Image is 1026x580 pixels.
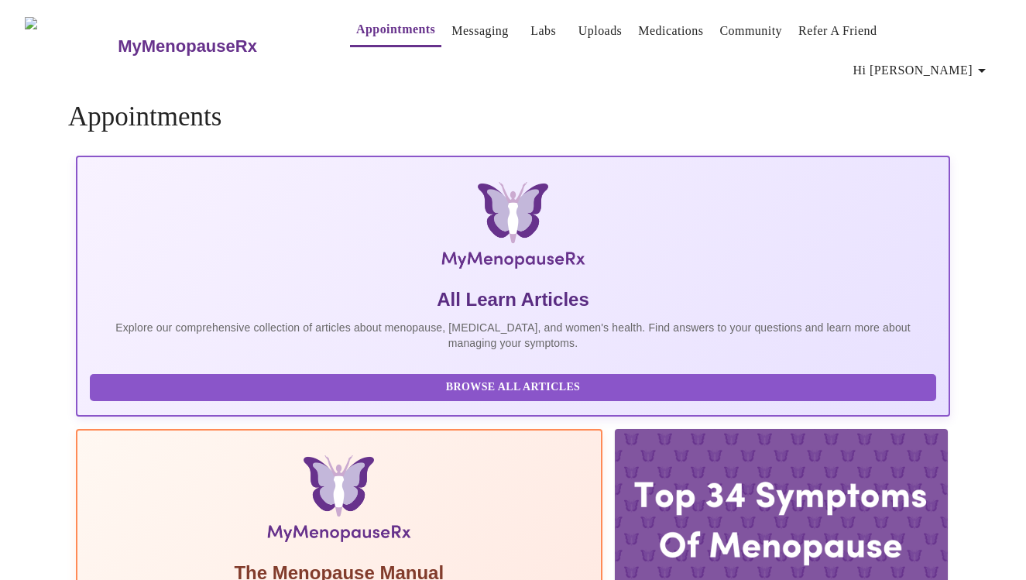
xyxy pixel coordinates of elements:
a: Refer a Friend [798,20,877,42]
button: Browse All Articles [90,374,936,401]
h3: MyMenopauseRx [118,36,257,57]
a: Uploads [578,20,623,42]
span: Browse All Articles [105,378,921,397]
img: Menopause Manual [169,455,509,548]
a: Medications [638,20,703,42]
button: Hi [PERSON_NAME] [847,55,997,86]
button: Medications [632,15,709,46]
button: Appointments [350,14,441,47]
a: Community [719,20,782,42]
img: MyMenopauseRx Logo [25,17,116,75]
p: Explore our comprehensive collection of articles about menopause, [MEDICAL_DATA], and women's hea... [90,320,936,351]
h5: All Learn Articles [90,287,936,312]
a: Labs [530,20,556,42]
button: Refer a Friend [792,15,884,46]
button: Labs [519,15,568,46]
h4: Appointments [68,101,958,132]
a: Appointments [356,19,435,40]
a: Messaging [451,20,508,42]
a: Browse All Articles [90,379,940,393]
button: Uploads [572,15,629,46]
button: Messaging [445,15,514,46]
img: MyMenopauseRx Logo [221,182,805,275]
a: MyMenopauseRx [116,19,319,74]
button: Community [713,15,788,46]
span: Hi [PERSON_NAME] [853,60,991,81]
